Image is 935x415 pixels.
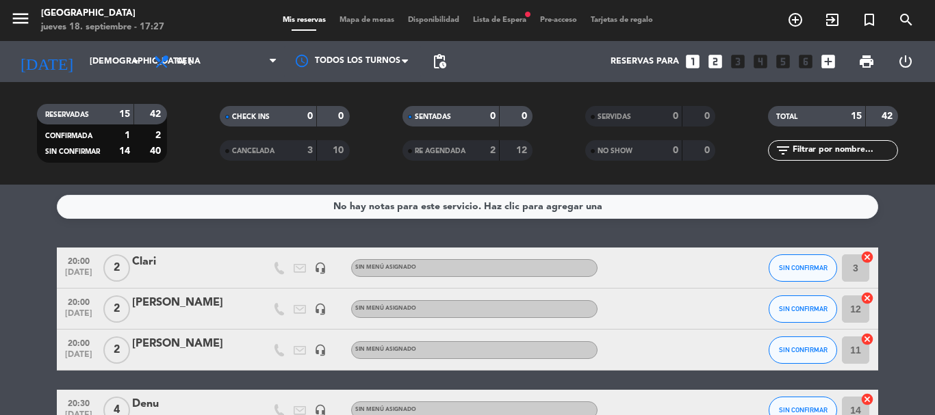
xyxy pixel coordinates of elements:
span: Sin menú asignado [355,407,416,412]
span: 2 [103,336,130,364]
strong: 0 [673,146,678,155]
strong: 10 [333,146,346,155]
span: Cena [177,57,201,66]
span: CONFIRMADA [45,133,92,139]
span: 2 [103,254,130,282]
i: headset_mic [314,344,326,356]
i: add_circle_outline [787,12,804,28]
span: SERVIDAS [598,113,631,120]
i: looks_6 [797,53,815,70]
strong: 42 [150,109,164,119]
span: 20:30 [62,394,96,410]
strong: 42 [882,111,895,121]
strong: 0 [307,111,313,121]
i: cancel [860,291,874,305]
span: NO SHOW [598,148,632,155]
strong: 0 [704,111,713,121]
div: [PERSON_NAME] [132,294,248,312]
span: pending_actions [431,53,448,70]
input: Filtrar por nombre... [791,143,897,158]
strong: 0 [704,146,713,155]
span: 20:00 [62,293,96,309]
div: [PERSON_NAME] [132,335,248,353]
span: TOTAL [776,113,797,120]
span: Mapa de mesas [333,16,401,24]
i: add_box [819,53,837,70]
i: cancel [860,392,874,406]
span: SIN CONFIRMAR [779,346,828,353]
span: 2 [103,295,130,323]
span: [DATE] [62,350,96,366]
i: turned_in_not [861,12,878,28]
i: looks_4 [752,53,769,70]
i: filter_list [775,142,791,159]
i: looks_two [706,53,724,70]
strong: 14 [119,146,130,156]
i: headset_mic [314,303,326,315]
div: LOG OUT [886,41,925,82]
i: search [898,12,914,28]
div: [GEOGRAPHIC_DATA] [41,7,164,21]
button: SIN CONFIRMAR [769,336,837,364]
i: menu [10,8,31,29]
span: SIN CONFIRMAR [45,148,100,155]
span: SENTADAS [415,113,451,120]
span: [DATE] [62,268,96,284]
div: Clari [132,253,248,271]
i: cancel [860,250,874,264]
i: arrow_drop_down [127,53,144,70]
button: menu [10,8,31,34]
span: CHECK INS [232,113,270,120]
strong: 2 [490,146,496,155]
span: 20:00 [62,252,96,268]
button: SIN CONFIRMAR [769,254,837,282]
strong: 15 [851,111,862,121]
span: RESERVADAS [45,111,89,118]
strong: 15 [119,109,130,119]
strong: 2 [155,131,164,140]
i: power_settings_new [897,53,914,70]
strong: 1 [125,131,130,140]
i: headset_mic [314,262,326,274]
strong: 0 [338,111,346,121]
i: looks_5 [774,53,792,70]
i: exit_to_app [824,12,841,28]
strong: 3 [307,146,313,155]
span: SIN CONFIRMAR [779,264,828,271]
strong: 0 [673,111,678,121]
div: Denu [132,395,248,413]
span: CANCELADA [232,148,274,155]
span: Sin menú asignado [355,347,416,352]
span: fiber_manual_record [524,10,532,18]
span: Pre-acceso [533,16,584,24]
i: cancel [860,332,874,346]
strong: 12 [516,146,530,155]
i: [DATE] [10,46,83,77]
span: Lista de Espera [466,16,533,24]
strong: 40 [150,146,164,156]
span: print [858,53,875,70]
strong: 0 [490,111,496,121]
i: looks_3 [729,53,747,70]
span: RE AGENDADA [415,148,465,155]
span: Sin menú asignado [355,306,416,311]
span: Disponibilidad [401,16,466,24]
span: Mis reservas [276,16,333,24]
span: Reservas para [611,57,679,66]
div: jueves 18. septiembre - 17:27 [41,21,164,34]
button: SIN CONFIRMAR [769,295,837,323]
span: SIN CONFIRMAR [779,406,828,414]
span: SIN CONFIRMAR [779,305,828,312]
span: [DATE] [62,309,96,325]
span: Sin menú asignado [355,265,416,270]
span: Tarjetas de regalo [584,16,660,24]
i: looks_one [684,53,702,70]
div: No hay notas para este servicio. Haz clic para agregar una [333,199,602,215]
strong: 0 [522,111,530,121]
span: 20:00 [62,334,96,350]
